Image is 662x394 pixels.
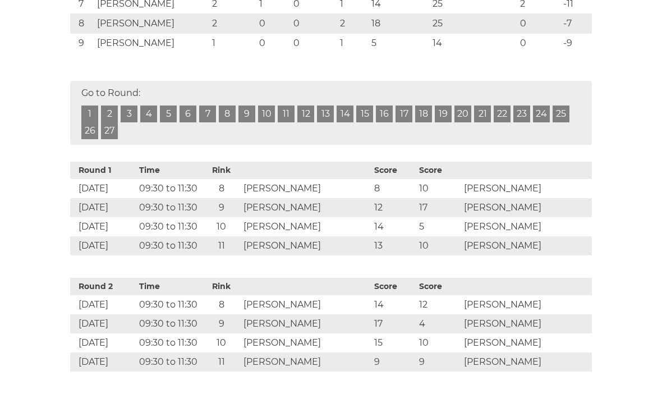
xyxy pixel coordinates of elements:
a: 3 [121,106,137,122]
td: 10 [416,333,461,352]
td: 15 [371,333,416,352]
th: Score [416,278,461,295]
td: 10 [203,217,241,236]
td: [PERSON_NAME] [241,333,371,352]
td: 12 [416,295,461,314]
td: [PERSON_NAME] [461,179,592,198]
td: 09:30 to 11:30 [136,217,203,236]
a: 13 [317,106,334,122]
td: 8 [203,295,241,314]
td: -9 [560,33,592,53]
td: 09:30 to 11:30 [136,314,203,333]
td: 09:30 to 11:30 [136,352,203,372]
td: [PERSON_NAME] [241,295,371,314]
a: 18 [415,106,432,122]
td: 17 [371,314,416,333]
td: 0 [517,13,561,33]
td: -7 [560,13,592,33]
td: 11 [203,236,241,255]
td: 11 [203,352,241,372]
a: 20 [454,106,471,122]
a: 21 [474,106,491,122]
a: 2 [101,106,118,122]
td: [PERSON_NAME] [241,198,371,217]
a: 14 [337,106,353,122]
td: [DATE] [70,333,136,352]
th: Rink [203,162,241,179]
a: 7 [199,106,216,122]
td: 14 [371,295,416,314]
a: 8 [219,106,236,122]
td: [DATE] [70,198,136,217]
td: 9 [70,33,94,53]
td: 10 [203,333,241,352]
a: 25 [553,106,569,122]
th: Score [371,162,416,179]
td: 8 [70,13,94,33]
td: [PERSON_NAME] [461,236,592,255]
td: 09:30 to 11:30 [136,295,203,314]
td: 0 [256,33,291,53]
td: 8 [371,179,416,198]
td: 10 [416,179,461,198]
div: Go to Round: [70,81,592,145]
td: 09:30 to 11:30 [136,198,203,217]
th: Score [371,278,416,295]
td: [PERSON_NAME] [461,314,592,333]
td: 0 [291,13,337,33]
th: Time [136,162,203,179]
td: [PERSON_NAME] [241,236,371,255]
td: 09:30 to 11:30 [136,179,203,198]
th: Round 1 [70,162,136,179]
td: 5 [369,33,430,53]
td: 14 [430,33,517,53]
td: [PERSON_NAME] [241,179,371,198]
td: [DATE] [70,236,136,255]
a: 1 [81,106,98,122]
td: 8 [203,179,241,198]
td: [DATE] [70,217,136,236]
td: [PERSON_NAME] [94,33,209,53]
td: 18 [369,13,430,33]
a: 26 [81,122,98,139]
td: [DATE] [70,295,136,314]
td: 1 [209,33,256,53]
td: 9 [416,352,461,372]
a: 15 [356,106,373,122]
td: 1 [337,33,369,53]
a: 6 [180,106,196,122]
th: Time [136,278,203,295]
a: 27 [101,122,118,139]
td: [DATE] [70,352,136,372]
a: 17 [396,106,412,122]
td: 5 [416,217,461,236]
td: 0 [291,33,337,53]
td: 4 [416,314,461,333]
td: [PERSON_NAME] [461,198,592,217]
td: 9 [203,198,241,217]
td: 9 [371,352,416,372]
td: 10 [416,236,461,255]
td: 13 [371,236,416,255]
td: [PERSON_NAME] [241,314,371,333]
a: 16 [376,106,393,122]
td: 25 [430,13,517,33]
td: [PERSON_NAME] [461,295,592,314]
a: 9 [238,106,255,122]
td: [PERSON_NAME] [94,13,209,33]
td: 2 [337,13,369,33]
td: [PERSON_NAME] [241,352,371,372]
td: 12 [371,198,416,217]
td: 09:30 to 11:30 [136,333,203,352]
td: 0 [517,33,561,53]
a: 12 [297,106,314,122]
a: 5 [160,106,177,122]
a: 4 [140,106,157,122]
a: 23 [513,106,530,122]
td: [PERSON_NAME] [241,217,371,236]
td: 17 [416,198,461,217]
a: 11 [278,106,295,122]
td: [PERSON_NAME] [461,352,592,372]
td: 09:30 to 11:30 [136,236,203,255]
a: 22 [494,106,511,122]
